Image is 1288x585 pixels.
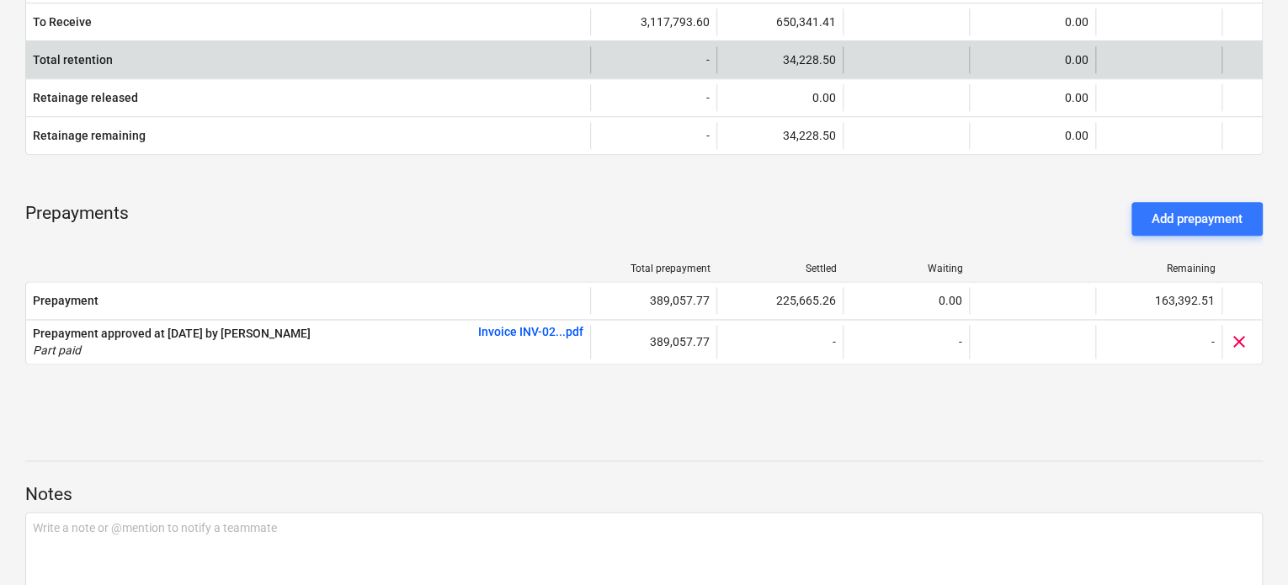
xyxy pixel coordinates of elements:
[33,15,583,29] span: To Receive
[1152,208,1243,230] div: Add prepayment
[25,202,129,236] p: Prepayments
[33,53,583,66] span: Total retention
[716,287,843,314] div: 225,665.26
[590,287,716,314] div: 389,057.77
[1229,332,1249,352] span: clear
[590,122,716,149] div: -
[478,325,583,338] a: Invoice INV-02...pdf
[850,263,963,274] div: Waiting
[969,46,1095,73] div: 0.00
[1103,263,1216,274] div: Remaining
[783,127,836,144] p: 34,228.50
[25,483,1263,507] p: Notes
[1095,287,1221,314] div: 163,392.51
[33,325,311,342] p: Prepayment approved at [DATE] by [PERSON_NAME]
[724,263,837,274] div: Settled
[843,325,969,359] div: -
[590,8,716,35] div: 3,117,793.60
[716,8,843,35] div: 650,341.41
[716,325,843,359] div: -
[716,84,843,111] div: 0.00
[598,263,711,274] div: Total prepayment
[1065,127,1088,144] p: 0.00
[1204,504,1288,585] iframe: Chat Widget
[33,129,583,142] span: Retainage remaining
[590,84,716,111] div: -
[33,294,583,307] span: Prepayment
[716,46,843,73] div: 34,228.50
[1095,325,1221,359] div: -
[590,46,716,73] div: -
[590,325,716,359] div: 389,057.77
[969,8,1095,35] div: 0.00
[969,84,1095,111] div: 0.00
[1131,202,1263,236] button: Add prepayment
[33,91,583,104] span: Retainage released
[33,342,311,359] p: Part paid
[843,287,969,314] div: 0.00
